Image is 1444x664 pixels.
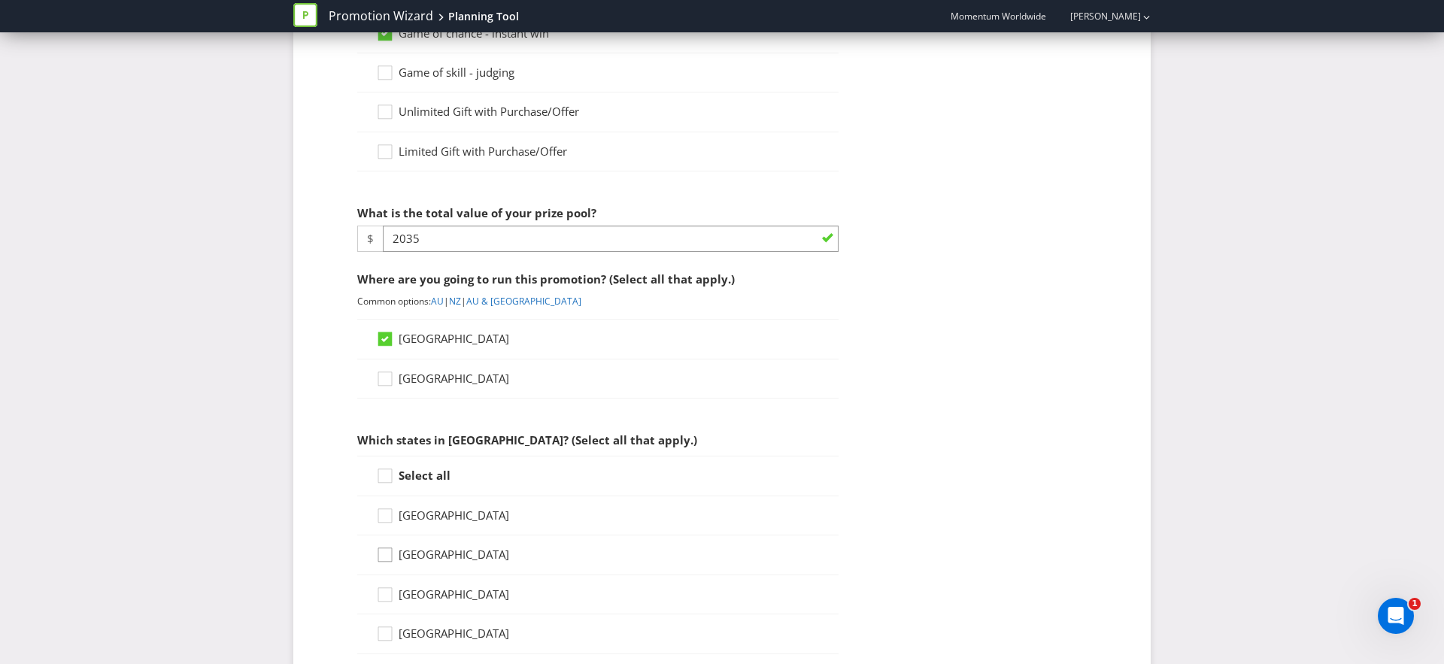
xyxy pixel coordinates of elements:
span: | [461,295,466,308]
span: | [444,295,449,308]
a: AU [431,295,444,308]
span: [GEOGRAPHIC_DATA] [399,508,509,523]
a: Promotion Wizard [329,8,433,25]
span: Common options: [357,295,431,308]
span: Game of skill - judging [399,65,514,80]
span: [GEOGRAPHIC_DATA] [399,371,509,386]
div: Where are you going to run this promotion? (Select all that apply.) [357,264,839,295]
div: Planning Tool [448,9,519,24]
span: Limited Gift with Purchase/Offer [399,144,567,159]
span: Which states in [GEOGRAPHIC_DATA]? (Select all that apply.) [357,432,697,447]
span: 1 [1409,598,1421,610]
a: [PERSON_NAME] [1055,10,1141,23]
iframe: Intercom live chat [1378,598,1414,634]
a: AU & [GEOGRAPHIC_DATA] [466,295,581,308]
strong: Select all [399,468,450,483]
span: [GEOGRAPHIC_DATA] [399,587,509,602]
span: [GEOGRAPHIC_DATA] [399,547,509,562]
span: What is the total value of your prize pool? [357,205,596,220]
span: Momentum Worldwide [951,10,1046,23]
span: Unlimited Gift with Purchase/Offer [399,104,579,119]
span: [GEOGRAPHIC_DATA] [399,626,509,641]
span: $ [357,226,383,252]
a: NZ [449,295,461,308]
span: [GEOGRAPHIC_DATA] [399,331,509,346]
